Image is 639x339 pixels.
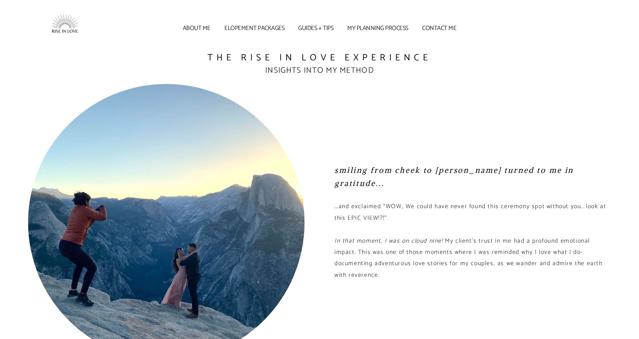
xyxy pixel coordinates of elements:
h1: The Rise In Love Experience [127,53,512,63]
a: Contact me [417,26,461,31]
p: My client’s trust in me had a profound emotional impact. This was one of those moments where I wa... [334,235,611,281]
a: Guides + tips [293,26,339,31]
p: ...and exclaimed “WOW, We could have never found this ceremony spot without you.. look at this EP... [334,201,611,224]
a: Elopement packages [219,26,289,31]
a: My Planning Process [342,26,414,31]
em: In that moment, I was on cloud nine! [334,236,443,246]
img: Rise in Love Photography [28,4,103,49]
em: Smiling from cheek to [PERSON_NAME] turned to me in gratitude... [334,165,576,188]
a: About me [178,26,215,31]
h5: insights into my method [127,63,512,78]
